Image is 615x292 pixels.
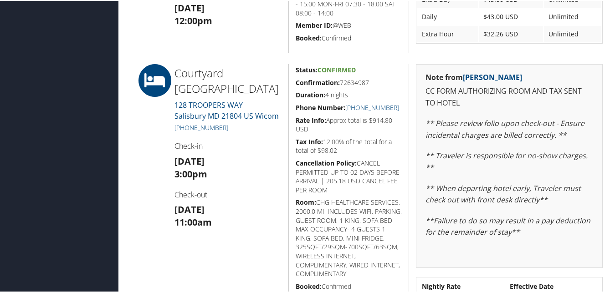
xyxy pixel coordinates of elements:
h5: Approx total is $914.80 USD [296,115,402,133]
a: 128 TROOPERS WAYSalisbury MD 21804 US Wicom [174,99,279,120]
strong: Status: [296,65,318,73]
a: [PERSON_NAME] [463,71,522,81]
strong: [DATE] [174,154,205,166]
td: $43.00 USD [479,8,543,24]
strong: Cancellation Policy: [296,158,357,166]
em: ** Traveler is responsible for no-show charges. ** [425,150,588,171]
strong: [DATE] [174,1,205,13]
em: ** When departing hotel early, Traveler must check out with front desk directly** [425,182,581,204]
span: Confirmed [318,65,356,73]
strong: Room: [296,197,316,206]
strong: Duration: [296,90,325,98]
em: **Failure to do so may result in a pay deduction for the remainder of stay** [425,215,590,237]
h5: Confirmed [296,33,402,42]
h5: CHG HEALTHCARE SERVICES, 2000.0 MI, INCLUDES WIFI, PARKING, GUEST ROOM, 1 KING, SOFA BED MAX OCCU... [296,197,402,277]
strong: 12:00pm [174,14,212,26]
h5: Confirmed [296,281,402,290]
td: Unlimited [544,25,601,41]
strong: 3:00pm [174,167,207,179]
h4: Check-out [174,189,282,199]
strong: Rate Info: [296,115,326,124]
strong: 11:00am [174,215,212,227]
a: [PHONE_NUMBER] [174,122,228,131]
strong: Phone Number: [296,102,345,111]
h5: 72634987 [296,77,402,86]
strong: Member ID: [296,20,333,29]
td: Extra Hour [417,25,478,41]
em: ** Please review folio upon check-out - Ensure incidental charges are billed correctly. ** [425,117,584,139]
strong: Note from [425,71,522,81]
strong: Booked: [296,281,322,290]
h5: CANCEL PERMITTED UP TO 02 DAYS BEFORE ARRIVAL | 205.18 USD CANCEL FEE PER ROOM [296,158,402,193]
strong: [DATE] [174,202,205,215]
td: $32.26 USD [479,25,543,41]
strong: Confirmation: [296,77,340,86]
h4: Check-in [174,140,282,150]
strong: Tax Info: [296,136,323,145]
h5: 4 nights [296,90,402,99]
td: Unlimited [544,8,601,24]
td: Daily [417,8,478,24]
h2: Courtyard [GEOGRAPHIC_DATA] [174,65,282,95]
h5: @WEB [296,20,402,29]
p: CC FORM AUTHORIZING ROOM AND TAX SENT TO HOTEL [425,85,593,108]
h5: 12.00% of the total for a total of $98.02 [296,136,402,154]
a: [PHONE_NUMBER] [345,102,399,111]
strong: Booked: [296,33,322,41]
